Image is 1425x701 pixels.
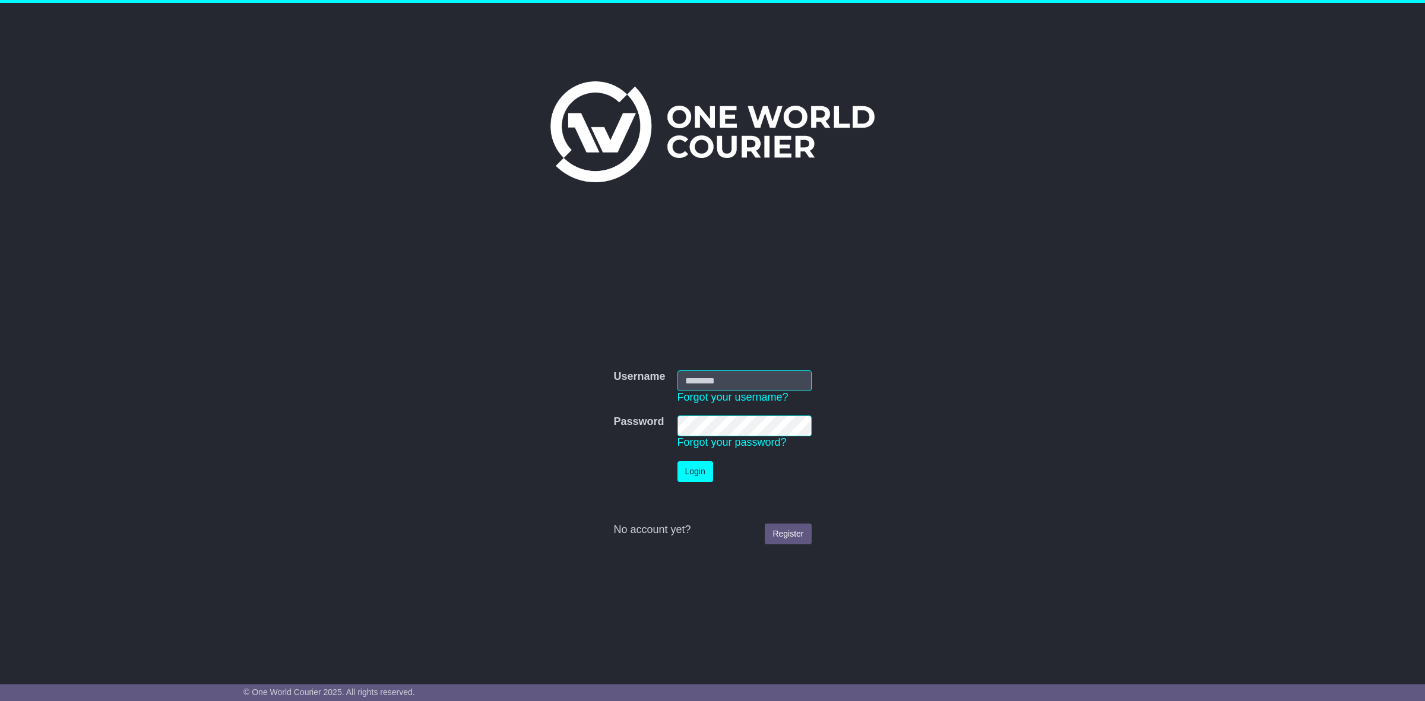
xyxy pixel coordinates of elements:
[613,524,811,537] div: No account yet?
[243,687,415,697] span: © One World Courier 2025. All rights reserved.
[677,461,713,482] button: Login
[550,81,875,182] img: One World
[613,370,665,383] label: Username
[613,415,664,429] label: Password
[677,436,787,448] a: Forgot your password?
[765,524,811,544] a: Register
[677,391,788,403] a: Forgot your username?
